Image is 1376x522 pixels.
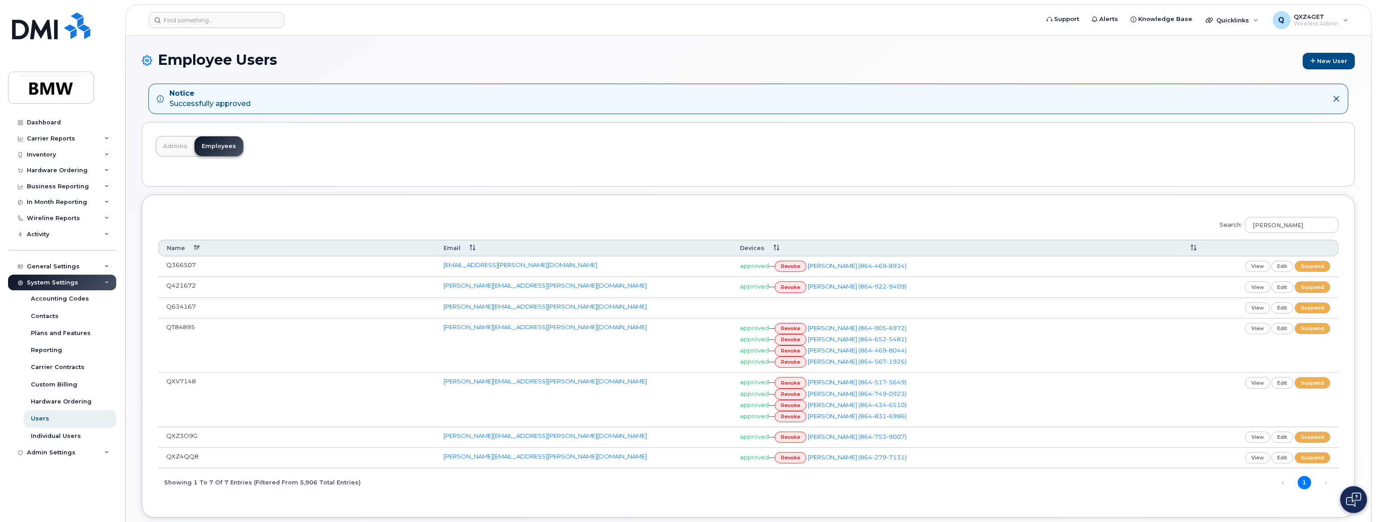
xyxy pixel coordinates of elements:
span: approved [740,347,769,354]
a: revoke [775,452,806,463]
a: [PERSON_NAME] (864-279-7131) [808,454,907,461]
td: — [732,448,1173,468]
span: approved [740,454,769,461]
a: Previous [1276,476,1290,489]
a: edit [1271,377,1294,388]
a: revoke [775,345,806,356]
a: [PERSON_NAME] (864-749-0923) [808,390,907,397]
a: view [1245,377,1270,388]
a: revoke [775,261,806,272]
a: [PERSON_NAME][EMAIL_ADDRESS][PERSON_NAME][DOMAIN_NAME] [443,378,647,385]
a: suspend [1295,323,1330,334]
a: [PERSON_NAME][EMAIL_ADDRESS][PERSON_NAME][DOMAIN_NAME] [443,453,647,460]
a: edit [1271,281,1294,293]
a: [PERSON_NAME] (864-517-5649) [808,378,907,386]
a: [PERSON_NAME] (864-922-9409) [808,283,907,290]
a: view [1245,302,1270,314]
a: view [1245,452,1270,463]
th: Name: activate to sort column descending [158,240,435,256]
a: [PERSON_NAME][EMAIL_ADDRESS][PERSON_NAME][DOMAIN_NAME] [443,303,647,310]
a: revoke [775,432,806,443]
span: approved [740,390,769,397]
th: : activate to sort column ascending [1173,240,1338,256]
a: revoke [775,411,806,422]
h1: Employee Users [142,52,1355,69]
td: — — — — [732,318,1173,373]
label: Search: [1214,211,1338,236]
a: [PERSON_NAME] (864-434-6510) [808,401,907,408]
span: approved [740,283,769,290]
a: [PERSON_NAME] (864-469-8934) [808,262,907,269]
a: Next [1319,476,1333,489]
span: approved [740,262,769,269]
input: Search: [1245,217,1338,233]
td: QXV7148 [158,373,435,427]
a: [PERSON_NAME] (864-652-5481) [808,335,907,343]
strong: Notice [169,89,251,99]
a: suspend [1295,302,1330,314]
a: [PERSON_NAME][EMAIL_ADDRESS][PERSON_NAME][DOMAIN_NAME] [443,323,647,331]
a: [PERSON_NAME] (864-753-9007) [808,433,907,440]
a: revoke [775,377,806,388]
th: Devices: activate to sort column ascending [732,240,1173,256]
a: revoke [775,281,806,293]
td: — — — — [732,373,1173,427]
div: Successfully approved [169,89,251,109]
a: view [1245,261,1270,272]
span: approved [740,324,769,331]
a: suspend [1295,377,1330,388]
td: QXZ4QQ8 [158,448,435,468]
td: Q366507 [158,256,435,277]
td: — [732,256,1173,277]
div: Showing 1 to 7 of 7 entries (filtered from 5,906 total entries) [158,474,361,489]
a: view [1245,281,1270,293]
a: suspend [1295,452,1330,463]
td: — [732,427,1173,448]
span: approved [740,433,769,440]
span: approved [740,335,769,343]
th: Email: activate to sort column ascending [435,240,732,256]
a: edit [1271,302,1294,314]
a: [PERSON_NAME][EMAIL_ADDRESS][PERSON_NAME][DOMAIN_NAME] [443,432,647,439]
a: edit [1271,261,1294,272]
a: [PERSON_NAME][EMAIL_ADDRESS][PERSON_NAME][DOMAIN_NAME] [443,282,647,289]
span: approved [740,401,769,408]
a: view [1245,432,1270,443]
a: edit [1271,452,1294,463]
a: 1 [1298,476,1311,489]
a: Employees [194,136,243,156]
td: QT84895 [158,318,435,373]
a: edit [1271,432,1294,443]
a: edit [1271,323,1294,334]
td: Q634167 [158,298,435,318]
a: suspend [1295,261,1330,272]
a: [PERSON_NAME] (864-469-8044) [808,347,907,354]
a: Admins [156,136,194,156]
a: revoke [775,356,806,368]
a: revoke [775,389,806,400]
a: [PERSON_NAME] (864-905-6972) [808,324,907,331]
a: suspend [1295,432,1330,443]
span: approved [740,378,769,386]
span: approved [740,412,769,420]
a: [PERSON_NAME] (864-831-6986) [808,412,907,420]
a: view [1245,323,1270,334]
a: revoke [775,400,806,411]
td: — [732,277,1173,297]
a: revoke [775,323,806,334]
a: revoke [775,334,806,345]
a: suspend [1295,281,1330,293]
a: [PERSON_NAME] (864-567-1926) [808,358,907,365]
img: Open chat [1346,492,1361,507]
a: [EMAIL_ADDRESS][PERSON_NAME][DOMAIN_NAME] [443,261,597,268]
span: approved [740,358,769,365]
a: New User [1303,53,1355,69]
td: Q421672 [158,277,435,297]
td: QXZ3O9G [158,427,435,448]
